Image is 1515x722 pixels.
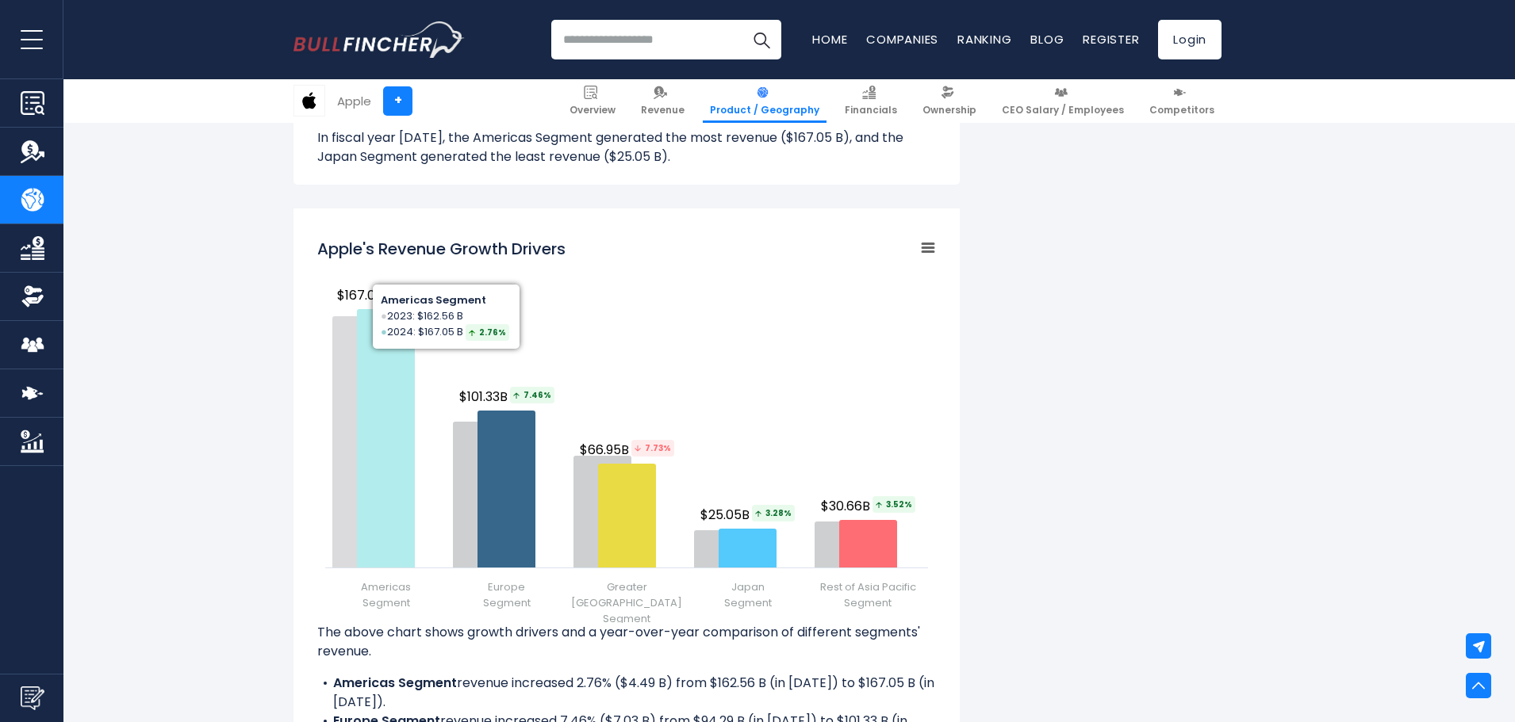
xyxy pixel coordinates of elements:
[21,285,44,308] img: Ownership
[293,21,464,58] a: Go to homepage
[866,31,938,48] a: Companies
[337,285,439,305] span: $167.05B
[569,579,685,627] span: Greater [GEOGRAPHIC_DATA] Segment
[580,440,677,460] span: $66.95B
[1158,20,1222,59] a: Login
[724,579,772,611] span: Japan Segment
[383,86,412,116] a: +
[459,387,557,407] span: $101.33B
[710,104,819,117] span: Product / Geography
[337,92,371,110] div: Apple
[1030,31,1064,48] a: Blog
[700,505,797,525] span: $25.05B
[294,86,324,116] img: AAPL logo
[317,674,936,712] li: revenue increased 2.76% ($4.49 B) from $162.56 B (in [DATE]) to $167.05 B (in [DATE]).
[812,31,847,48] a: Home
[845,104,897,117] span: Financials
[393,285,437,302] span: 2.76%
[510,387,554,403] span: 7.46%
[1149,104,1214,117] span: Competitors
[1083,31,1139,48] a: Register
[995,79,1131,123] a: CEO Salary / Employees
[1002,104,1124,117] span: CEO Salary / Employees
[742,20,781,59] button: Search
[570,104,616,117] span: Overview
[821,496,918,516] span: $30.66B
[317,623,936,661] p: The above chart shows growth drivers and a year-over-year comparison of different segments' revenue.
[957,31,1011,48] a: Ranking
[810,579,926,611] span: Rest of Asia Pacific Segment
[562,79,623,123] a: Overview
[317,128,936,166] p: In fiscal year [DATE], the Americas Segment generated the most revenue ($167.05 B), and the Japan...
[634,79,692,123] a: Revenue
[361,579,411,611] span: Americas Segment
[873,496,915,513] span: 3.52%
[752,505,795,521] span: 3.28%
[317,237,566,261] h2: Apple's Revenue Growth Drivers
[333,674,457,692] b: Americas Segment
[915,79,984,123] a: Ownership
[703,79,827,123] a: Product / Geography
[1142,79,1222,123] a: Competitors
[641,104,685,117] span: Revenue
[922,104,976,117] span: Ownership
[838,79,904,123] a: Financials
[317,227,936,623] svg: Apple's Revenue Growth Drivers
[293,21,465,58] img: Bullfincher logo
[631,440,674,457] span: 7.73%
[483,579,531,611] span: Europe Segment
